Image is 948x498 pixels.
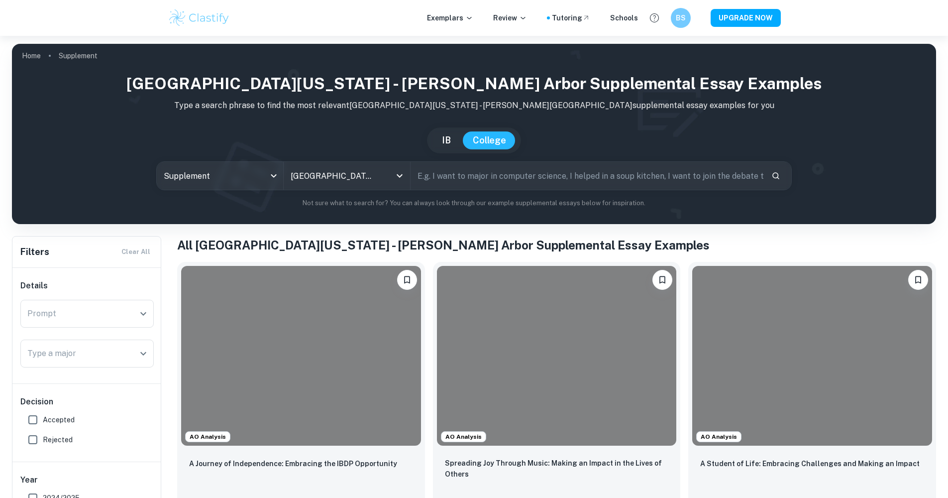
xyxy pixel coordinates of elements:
[157,162,283,190] div: Supplement
[136,307,150,321] button: Open
[441,432,486,441] span: AO Analysis
[189,458,397,469] p: A Journey of Independence: Embracing the IBDP Opportunity
[393,169,407,183] button: Open
[908,270,928,290] button: Bookmark
[610,12,638,23] a: Schools
[697,432,741,441] span: AO Analysis
[20,100,928,112] p: Type a search phrase to find the most relevant [GEOGRAPHIC_DATA][US_STATE] - [PERSON_NAME][GEOGRA...
[20,396,154,408] h6: Decision
[136,347,150,361] button: Open
[445,458,669,480] p: Spreading Joy Through Music: Making an Impact in the Lives of Others
[43,414,75,425] span: Accepted
[168,8,231,28] img: Clastify logo
[20,198,928,208] p: Not sure what to search for? You can always look through our example supplemental essays below fo...
[186,432,230,441] span: AO Analysis
[177,236,936,254] h1: All [GEOGRAPHIC_DATA][US_STATE] - [PERSON_NAME] Arbor Supplemental Essay Examples
[411,162,763,190] input: E.g. I want to major in computer science, I helped in a soup kitchen, I want to join the debate t...
[22,49,41,63] a: Home
[59,50,98,61] p: Supplement
[12,44,936,224] img: profile cover
[671,8,691,28] button: BS
[552,12,590,23] a: Tutoring
[652,270,672,290] button: Bookmark
[20,280,154,292] h6: Details
[20,474,154,486] h6: Year
[397,270,417,290] button: Bookmark
[646,9,663,26] button: Help and Feedback
[675,12,686,23] h6: BS
[43,434,73,445] span: Rejected
[427,12,473,23] p: Exemplars
[767,167,784,184] button: Search
[432,131,461,149] button: IB
[20,245,49,259] h6: Filters
[493,12,527,23] p: Review
[20,72,928,96] h1: [GEOGRAPHIC_DATA][US_STATE] - [PERSON_NAME] Arbor Supplemental Essay Examples
[463,131,516,149] button: College
[711,9,781,27] button: UPGRADE NOW
[700,458,920,469] p: A Student of Life: Embracing Challenges and Making an Impact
